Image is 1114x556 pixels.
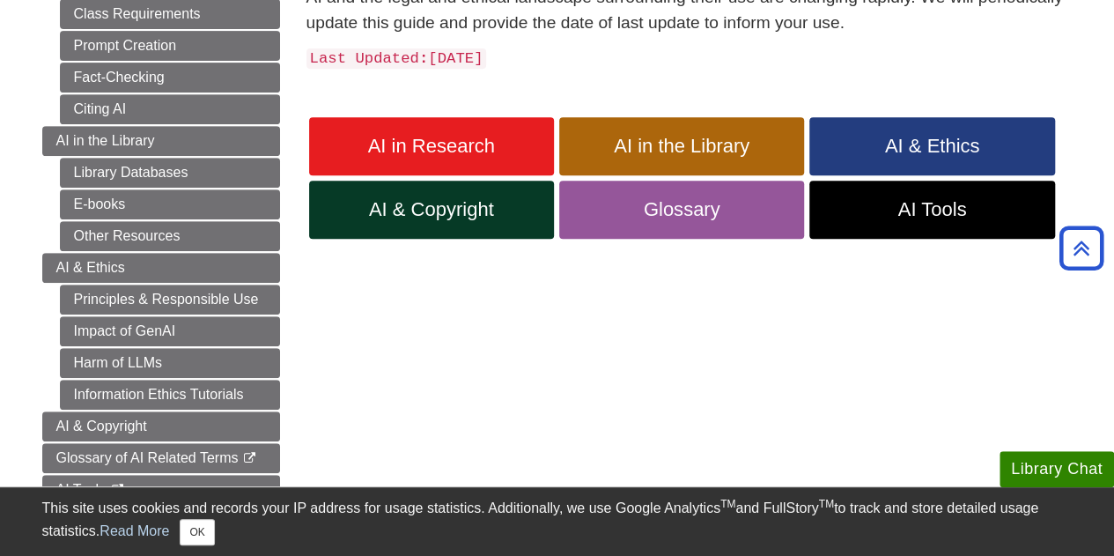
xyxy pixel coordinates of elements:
i: This link opens in a new window [110,485,125,496]
a: Principles & Responsible Use [60,285,280,315]
a: AI Tools [809,181,1054,239]
span: Glossary of AI Related Terms [56,450,239,465]
div: This site uses cookies and records your IP address for usage statistics. Additionally, we use Goo... [42,498,1073,545]
span: AI & Copyright [322,198,541,221]
span: AI & Copyright [56,419,147,434]
button: Close [180,519,214,545]
a: AI in Research [309,117,554,175]
button: Library Chat [1000,451,1114,487]
a: E-books [60,189,280,219]
a: Back to Top [1053,236,1110,260]
a: AI & Ethics [809,117,1054,175]
a: AI Tools [42,475,280,505]
span: AI Tools [56,482,107,497]
a: Harm of LLMs [60,348,280,378]
a: AI & Copyright [309,181,554,239]
a: AI & Ethics [42,253,280,283]
a: Impact of GenAI [60,316,280,346]
a: AI in the Library [559,117,804,175]
strong: : [419,50,428,67]
sup: TM [720,498,735,510]
span: AI & Ethics [56,260,125,275]
span: Glossary [572,198,791,221]
a: Glossary of AI Related Terms [42,443,280,473]
a: AI & Copyright [42,411,280,441]
span: AI in Research [322,135,541,158]
i: This link opens in a new window [242,453,257,464]
span: AI & Ethics [823,135,1041,158]
a: Library Databases [60,158,280,188]
span: AI Tools [823,198,1041,221]
a: Fact-Checking [60,63,280,93]
a: Read More [100,523,169,538]
a: Glossary [559,181,804,239]
span: AI in the Library [572,135,791,158]
a: Prompt Creation [60,31,280,61]
span: AI in the Library [56,133,155,148]
code: Last Updated [DATE] [306,48,487,69]
a: AI in the Library [42,126,280,156]
sup: TM [819,498,834,510]
a: Information Ethics Tutorials [60,380,280,410]
a: Citing AI [60,94,280,124]
a: Other Resources [60,221,280,251]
